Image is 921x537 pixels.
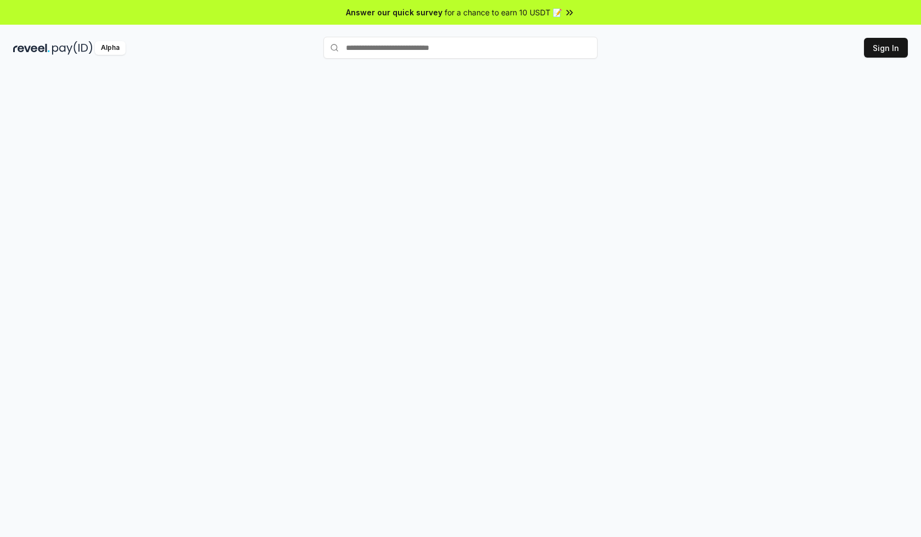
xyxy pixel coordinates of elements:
[346,7,442,18] span: Answer our quick survey
[864,38,908,58] button: Sign In
[445,7,562,18] span: for a chance to earn 10 USDT 📝
[52,41,93,55] img: pay_id
[95,41,126,55] div: Alpha
[13,41,50,55] img: reveel_dark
